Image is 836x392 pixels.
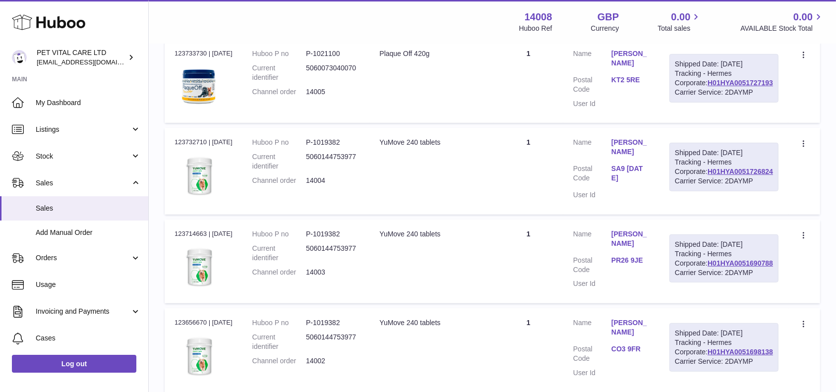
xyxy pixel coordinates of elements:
[252,152,306,171] dt: Current identifier
[306,63,359,82] dd: 5060073040070
[36,280,141,289] span: Usage
[494,128,563,214] td: 1
[675,268,773,278] div: Carrier Service: 2DAYMP
[36,125,130,134] span: Listings
[740,10,824,33] a: 0.00 AVAILABLE Stock Total
[12,50,27,65] img: petvitalcare@gmail.com
[175,150,224,200] img: 1731319649.jpg
[669,234,778,283] div: Tracking - Hermes Corporate:
[793,10,813,24] span: 0.00
[611,318,650,337] a: [PERSON_NAME]
[611,229,650,248] a: [PERSON_NAME]
[573,229,611,251] dt: Name
[525,10,552,24] strong: 14008
[611,344,650,354] a: CO3 9FR
[611,164,650,183] a: SA9 [DATE]
[573,75,611,94] dt: Postal Code
[36,178,130,188] span: Sales
[306,318,359,328] dd: P-1019382
[252,49,306,58] dt: Huboo P no
[611,256,650,265] a: PR26 9JE
[252,356,306,366] dt: Channel order
[675,148,773,158] div: Shipped Date: [DATE]
[252,244,306,263] dt: Current identifier
[573,164,611,185] dt: Postal Code
[175,318,233,327] div: 123656670 | [DATE]
[175,138,233,147] div: 123732710 | [DATE]
[306,333,359,351] dd: 5060144753977
[36,253,130,263] span: Orders
[573,190,611,200] dt: User Id
[252,87,306,97] dt: Channel order
[37,58,146,66] span: [EMAIL_ADDRESS][DOMAIN_NAME]
[573,49,611,70] dt: Name
[306,229,359,239] dd: P-1019382
[252,63,306,82] dt: Current identifier
[675,240,773,249] div: Shipped Date: [DATE]
[36,204,141,213] span: Sales
[252,318,306,328] dt: Huboo P no
[657,10,702,33] a: 0.00 Total sales
[252,268,306,277] dt: Channel order
[657,24,702,33] span: Total sales
[675,59,773,69] div: Shipped Date: [DATE]
[573,279,611,288] dt: User Id
[611,49,650,68] a: [PERSON_NAME]
[597,10,619,24] strong: GBP
[573,138,611,159] dt: Name
[306,49,359,58] dd: P-1021100
[708,79,773,87] a: H01HYA0051727193
[252,229,306,239] dt: Huboo P no
[36,98,141,108] span: My Dashboard
[36,307,130,316] span: Invoicing and Payments
[252,138,306,147] dt: Huboo P no
[611,75,650,85] a: KT2 5RE
[669,323,778,372] div: Tracking - Hermes Corporate:
[669,54,778,103] div: Tracking - Hermes Corporate:
[379,318,483,328] div: YuMove 240 tablets
[37,48,126,67] div: PET VITAL CARE LTD
[379,49,483,58] div: Plaque Off 420g
[573,256,611,275] dt: Postal Code
[573,318,611,339] dt: Name
[573,99,611,109] dt: User Id
[573,344,611,363] dt: Postal Code
[36,334,141,343] span: Cases
[708,259,773,267] a: H01HYA0051690788
[306,138,359,147] dd: P-1019382
[379,138,483,147] div: YuMove 240 tablets
[175,61,224,111] img: 1732007053.jpg
[252,176,306,185] dt: Channel order
[306,152,359,171] dd: 5060144753977
[175,331,224,380] img: 1731319649.jpg
[306,244,359,263] dd: 5060144753977
[740,24,824,33] span: AVAILABLE Stock Total
[591,24,619,33] div: Currency
[675,88,773,97] div: Carrier Service: 2DAYMP
[669,143,778,191] div: Tracking - Hermes Corporate:
[671,10,691,24] span: 0.00
[708,348,773,356] a: H01HYA0051698138
[494,220,563,303] td: 1
[519,24,552,33] div: Huboo Ref
[12,355,136,373] a: Log out
[175,241,224,291] img: 1731319649.jpg
[611,138,650,157] a: [PERSON_NAME]
[494,308,563,392] td: 1
[306,87,359,97] dd: 14005
[573,368,611,378] dt: User Id
[494,39,563,123] td: 1
[36,152,130,161] span: Stock
[36,228,141,237] span: Add Manual Order
[708,168,773,175] a: H01HYA0051726824
[379,229,483,239] div: YuMove 240 tablets
[675,357,773,366] div: Carrier Service: 2DAYMP
[306,268,359,277] dd: 14003
[306,176,359,185] dd: 14004
[675,176,773,186] div: Carrier Service: 2DAYMP
[252,333,306,351] dt: Current identifier
[675,329,773,338] div: Shipped Date: [DATE]
[175,49,233,58] div: 123733730 | [DATE]
[306,356,359,366] dd: 14002
[175,229,233,238] div: 123714663 | [DATE]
